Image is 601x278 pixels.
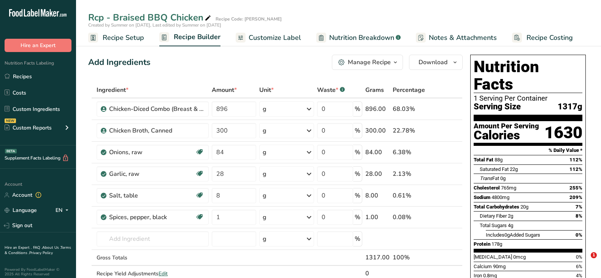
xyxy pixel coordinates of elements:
span: Sodium [474,194,490,200]
i: Trans [480,175,492,181]
span: Fat [480,175,499,181]
span: 0% [576,232,582,238]
a: Notes & Attachments [416,29,497,46]
div: Add Ingredients [88,56,151,69]
span: 7% [576,204,582,210]
div: Chicken Broth, Canned [109,126,204,135]
span: Amount [212,85,237,95]
div: g [263,213,266,222]
span: 765mg [501,185,516,191]
div: 0 [365,269,390,278]
span: 22g [510,166,518,172]
div: Powered By FoodLabelMaker © 2025 All Rights Reserved [5,267,71,276]
span: Serving Size [474,102,521,112]
span: Edit [159,270,168,277]
div: g [263,126,266,135]
a: FAQ . [33,245,42,250]
span: 112% [569,166,582,172]
div: 28.00 [365,169,390,178]
span: 1 [591,252,597,258]
span: Customize Label [249,33,301,43]
a: Language [5,204,37,217]
span: 0g [500,175,506,181]
span: Dietary Fiber [480,213,507,219]
span: Notes & Attachments [429,33,497,43]
div: NEW [5,118,16,123]
div: 8.00 [365,191,390,200]
span: Percentage [393,85,425,95]
div: 6.38% [393,148,427,157]
span: Includes Added Sugars [486,232,540,238]
span: Unit [259,85,274,95]
a: Terms & Conditions . [5,245,71,256]
div: Custom Reports [5,124,52,132]
section: % Daily Value * [474,146,582,155]
div: g [263,148,266,157]
div: Onions, raw [109,148,195,157]
h1: Nutrition Facts [474,58,582,93]
button: Manage Recipe [332,55,403,70]
a: Recipe Setup [88,29,144,46]
div: Garlic, raw [109,169,195,178]
a: Nutrition Breakdown [316,29,401,46]
button: Hire an Expert [5,39,71,52]
span: 1317g [558,102,582,112]
span: 4800mg [492,194,509,200]
div: Manage Recipe [348,58,391,67]
a: Recipe Costing [512,29,573,46]
span: Grams [365,85,384,95]
span: Ingredient [97,85,128,95]
span: Recipe Costing [526,33,573,43]
input: Add Ingredient [97,231,209,246]
span: Total Sugars [480,223,507,228]
span: Recipe Setup [103,33,144,43]
a: Customize Label [236,29,301,46]
div: 300.00 [365,126,390,135]
div: BETA [5,149,17,153]
div: 68.03% [393,104,427,114]
a: Privacy Policy [29,250,53,256]
span: 112% [569,157,582,163]
div: EN [56,206,71,215]
div: 22.78% [393,126,427,135]
iframe: Intercom live chat [575,252,593,270]
a: Hire an Expert . [5,245,32,250]
div: Recipe Yield Adjustments [97,270,209,278]
div: g [263,234,266,243]
div: g [263,191,266,200]
div: Recipe Code: [PERSON_NAME] [216,16,282,22]
div: Salt, table [109,191,195,200]
span: 8% [576,213,582,219]
span: Recipe Builder [174,32,220,42]
span: 0g [504,232,510,238]
div: 1 Serving Per Container [474,95,582,102]
div: Chicken-Diced Combo (Breast & Thigh) [109,104,204,114]
span: 4g [508,223,513,228]
span: Total Carbohydrates [474,204,519,210]
span: 209% [569,194,582,200]
span: Cholesterol [474,185,500,191]
span: 20g [520,204,528,210]
a: Recipe Builder [159,28,220,47]
div: 1317.00 [365,253,390,262]
span: Protein [474,241,490,247]
div: 100% [393,253,427,262]
span: Total Fat [474,157,493,163]
span: 0mcg [513,254,526,260]
span: Calcium [474,264,492,269]
button: Download [409,55,463,70]
div: Waste [317,85,345,95]
span: 178g [492,241,502,247]
div: Amount Per Serving [474,123,539,130]
span: 88g [495,157,503,163]
div: 896.00 [365,104,390,114]
div: 0.08% [393,213,427,222]
span: [MEDICAL_DATA] [474,254,512,260]
span: Download [419,58,447,67]
div: 1.00 [365,213,390,222]
div: 0.61% [393,191,427,200]
div: g [263,104,266,114]
div: g [263,169,266,178]
span: Nutrition Breakdown [329,33,394,43]
span: Saturated Fat [480,166,509,172]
